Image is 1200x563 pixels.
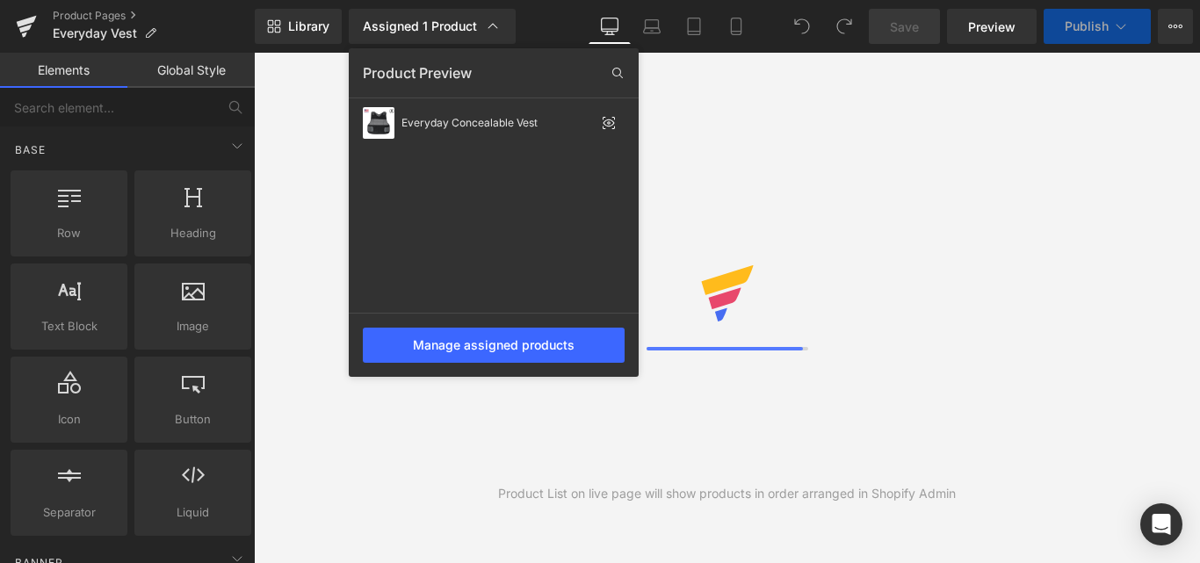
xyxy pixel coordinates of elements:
a: Desktop [589,9,631,44]
span: Library [288,18,329,34]
button: Redo [827,9,862,44]
button: More [1158,9,1193,44]
div: Assigned 1 Product [363,18,502,35]
div: Open Intercom Messenger [1140,503,1182,545]
button: Publish [1044,9,1151,44]
a: Tablet [673,9,715,44]
div: Product List on live page will show products in order arranged in Shopify Admin [498,484,956,503]
span: Base [13,141,47,158]
a: Preview [947,9,1037,44]
a: Global Style [127,53,255,88]
a: Product Pages [53,9,255,23]
span: Preview [968,18,1016,36]
span: Separator [16,503,122,522]
span: Heading [140,224,246,242]
span: Icon [16,410,122,429]
span: Text Block [16,317,122,336]
div: Product Preview [349,59,639,87]
span: Everyday Vest [53,26,137,40]
span: Liquid [140,503,246,522]
a: New Library [255,9,342,44]
span: Save [890,18,919,36]
span: Publish [1065,19,1109,33]
a: Laptop [631,9,673,44]
span: Image [140,317,246,336]
span: Row [16,224,122,242]
button: Undo [784,9,820,44]
div: Manage assigned products [363,328,625,363]
div: Everyday Concealable Vest [401,117,595,129]
span: Button [140,410,246,429]
a: Mobile [715,9,757,44]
